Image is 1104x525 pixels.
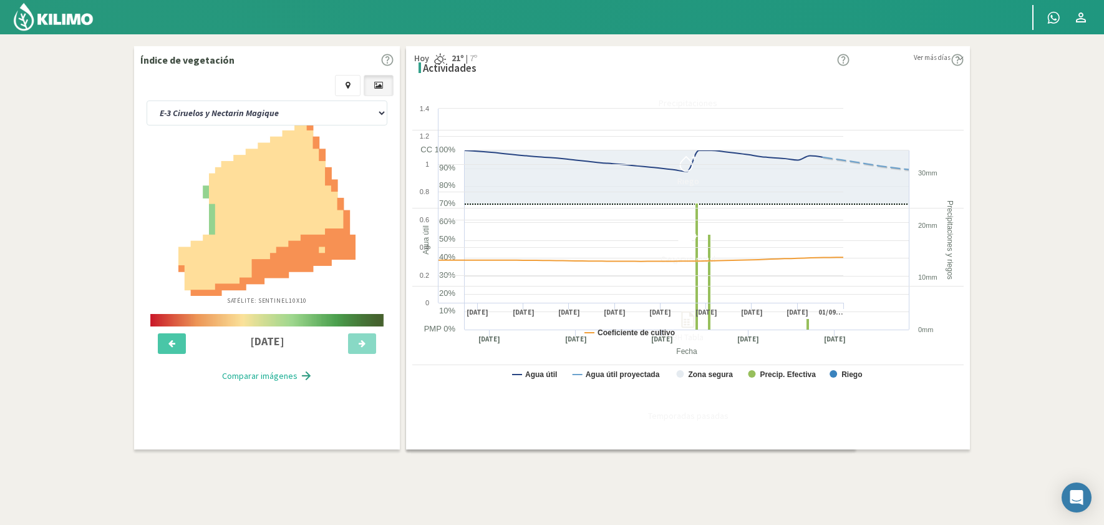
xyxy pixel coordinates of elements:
text: [DATE] [787,308,808,317]
text: 1 [425,160,429,168]
text: 1.4 [420,105,429,112]
p: Satélite: Sentinel [227,296,307,305]
button: Comparar imágenes [210,363,325,388]
text: [DATE] [513,308,535,317]
text: [DATE] [558,308,580,317]
text: 01/09… [818,308,843,316]
text: [DATE] [695,308,717,317]
img: Kilimo [12,2,94,32]
img: scale [150,314,384,326]
div: Open Intercom Messenger [1062,483,1092,513]
p: Índice de vegetación [140,52,235,67]
text: 1.2 [420,132,429,140]
text: 0.2 [420,272,429,279]
img: 1bfa6444-a155-4a8d-89c0-c5dc30dfeb29_-_sentinel_-_2025-08-25.png [178,124,356,296]
span: 10X10 [289,297,307,305]
h4: Actividades [423,62,477,74]
text: 0.6 [420,216,429,223]
button: Precipitaciones [412,52,964,130]
text: [DATE] [467,308,488,317]
text: [DATE] [604,308,626,317]
text: [DATE] [649,308,671,317]
div: Precipitaciones [416,99,960,107]
text: 0 [425,299,429,307]
text: 0.8 [420,188,429,195]
button: Temporadas pasadas [412,365,964,443]
text: Coeficiente de cultivo [598,328,675,337]
text: [DATE] [741,308,763,317]
text: 0.4 [420,243,429,251]
h4: [DATE] [207,335,327,348]
div: Temporadas pasadas [416,411,960,420]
